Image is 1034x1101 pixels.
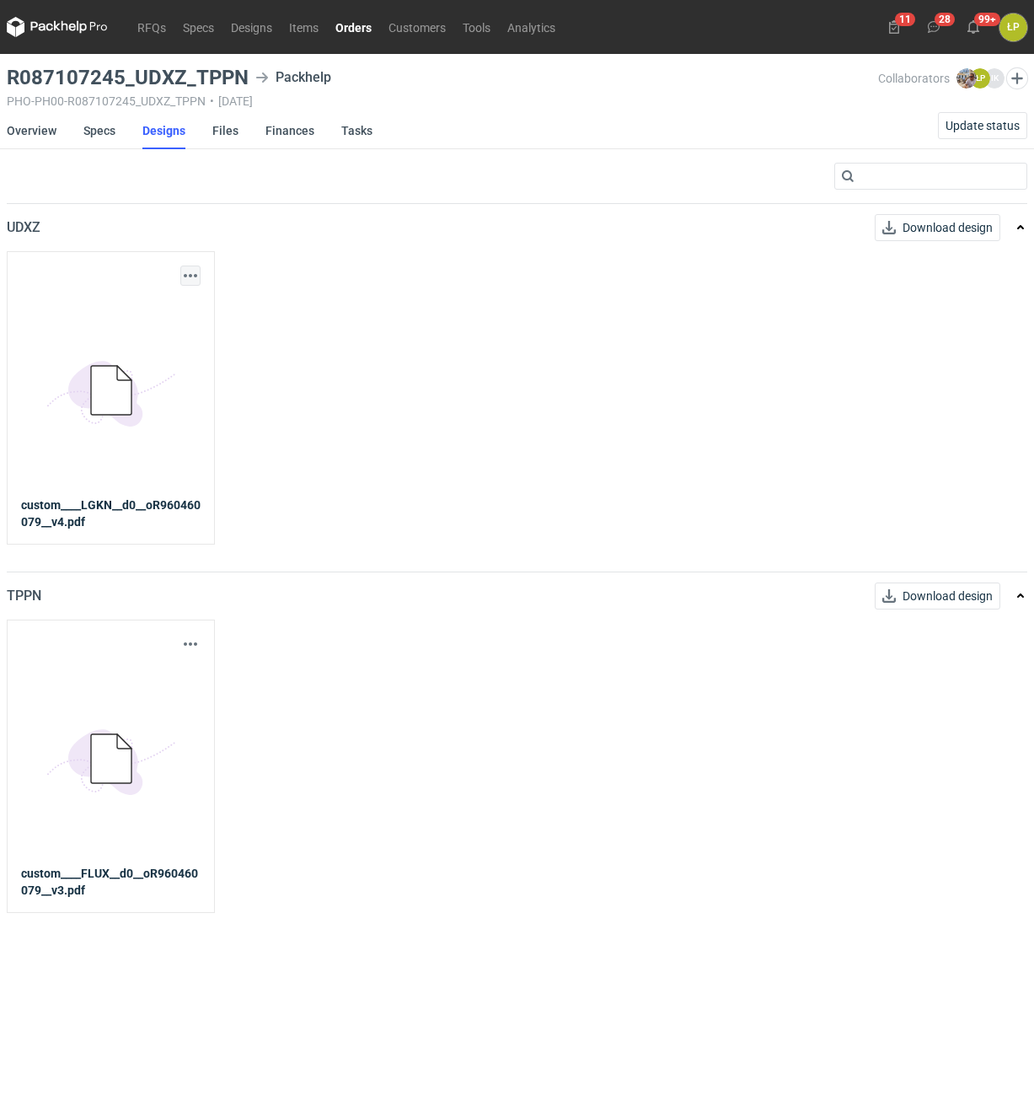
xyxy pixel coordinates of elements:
[380,17,454,37] a: Customers
[903,222,993,234] span: Download design
[7,67,249,88] h3: R087107245_UDXZ_TPPN
[875,214,1000,241] button: Download design
[7,112,56,149] a: Overview
[1006,67,1028,89] button: Edit collaborators
[875,583,1000,610] button: Download design
[946,120,1020,132] span: Update status
[454,17,499,37] a: Tools
[129,17,174,37] a: RFQs
[265,112,314,149] a: Finances
[180,266,201,286] button: Actions
[999,13,1027,41] div: Łukasz Postawa
[7,94,878,108] div: PHO-PH00-R087107245_UDXZ_TPPN [DATE]
[327,17,380,37] a: Orders
[903,590,993,602] span: Download design
[255,67,331,88] div: Packhelp
[281,17,327,37] a: Items
[984,68,1005,89] figcaption: IK
[210,94,214,108] span: •
[7,17,108,37] svg: Packhelp Pro
[212,112,238,149] a: Files
[999,13,1027,41] button: ŁP
[956,68,977,89] img: Michał Palasek
[7,218,40,238] p: UDXZ
[341,112,372,149] a: Tasks
[881,13,908,40] button: 11
[222,17,281,37] a: Designs
[21,497,201,530] strong: custom____LGKN__d0__oR960460079__v4.pdf
[499,17,564,37] a: Analytics
[142,112,185,149] a: Designs
[938,112,1027,139] button: Update status
[180,634,201,654] button: Actions
[83,112,115,149] a: Specs
[960,13,987,40] button: 99+
[970,68,990,89] figcaption: ŁP
[21,865,201,899] strong: custom____FLUX__d0__oR960460079__v3.pdf
[174,17,222,37] a: Specs
[7,586,41,606] p: TPPN
[920,13,947,40] button: 28
[878,72,950,85] span: Collaborators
